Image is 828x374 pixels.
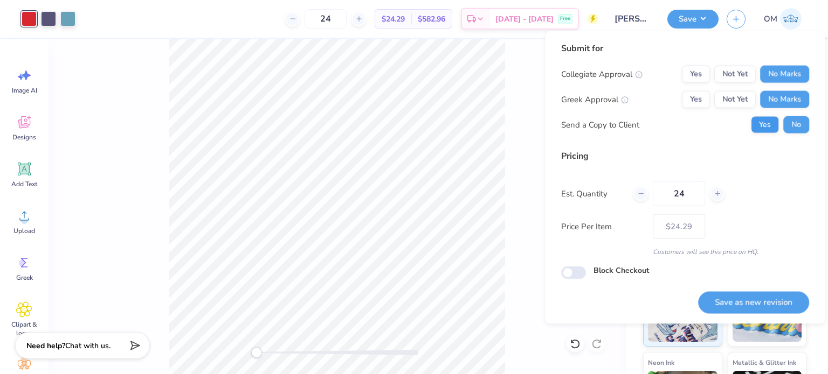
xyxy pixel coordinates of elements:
button: No Marks [760,91,809,108]
span: [DATE] - [DATE] [495,13,554,25]
img: Om Mehrotra [780,8,802,30]
button: No [783,116,809,133]
label: Price Per Item [561,220,645,232]
input: Untitled Design [606,8,659,30]
button: Save as new revision [698,291,809,313]
div: Accessibility label [251,347,262,358]
span: $582.96 [418,13,445,25]
span: Chat with us. [65,341,111,351]
button: Yes [682,66,710,83]
label: Block Checkout [594,265,649,276]
strong: Need help? [26,341,65,351]
span: Upload [13,227,35,235]
span: Neon Ink [648,357,674,368]
input: – – [653,181,705,206]
button: Yes [682,91,710,108]
span: Free [560,15,570,23]
div: Submit for [561,42,809,55]
span: Designs [12,133,36,142]
div: Collegiate Approval [561,68,643,80]
div: Send a Copy to Client [561,118,639,131]
div: Pricing [561,150,809,163]
button: No Marks [760,66,809,83]
span: Clipart & logos [6,320,42,337]
button: Yes [751,116,779,133]
input: – – [305,9,347,29]
div: Greek Approval [561,93,629,105]
a: OM [759,8,806,30]
span: Add Text [11,180,37,188]
span: OM [764,13,777,25]
span: Metallic & Glitter Ink [733,357,796,368]
button: Save [667,10,719,29]
span: $24.29 [382,13,405,25]
label: Est. Quantity [561,187,625,200]
button: Not Yet [714,66,756,83]
button: Not Yet [714,91,756,108]
span: Image AI [12,86,37,95]
span: Greek [16,273,33,282]
div: Customers will see this price on HQ. [561,247,809,257]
